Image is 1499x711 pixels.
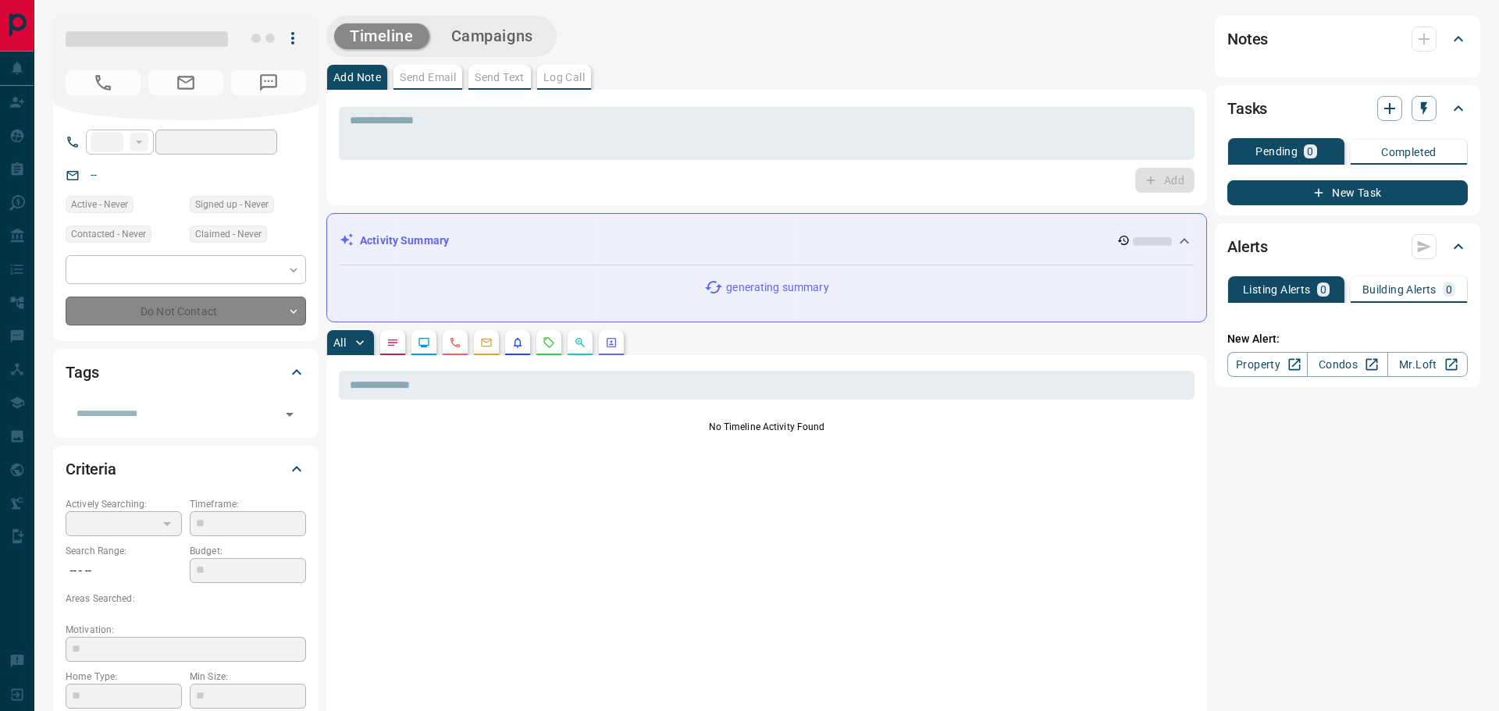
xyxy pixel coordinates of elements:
span: Active - Never [71,197,128,212]
button: Open [279,403,301,425]
div: Notes [1227,20,1468,58]
h2: Tasks [1227,96,1267,121]
p: Building Alerts [1362,284,1437,295]
p: Listing Alerts [1243,284,1311,295]
svg: Opportunities [574,336,586,349]
p: Completed [1381,147,1437,158]
svg: Lead Browsing Activity [418,336,430,349]
p: Budget: [190,544,306,558]
div: Tasks [1227,90,1468,127]
p: No Timeline Activity Found [339,420,1195,434]
a: Condos [1307,352,1387,377]
div: Do Not Contact [66,297,306,325]
svg: Agent Actions [605,336,618,349]
p: Timeframe: [190,497,306,511]
span: No Number [66,70,141,95]
div: Tags [66,354,306,391]
span: No Email [148,70,223,95]
p: 0 [1446,284,1452,295]
div: Activity Summary [340,226,1194,255]
p: Search Range: [66,544,182,558]
p: Areas Searched: [66,592,306,606]
button: Campaigns [436,23,549,49]
a: -- [91,169,97,181]
h2: Notes [1227,27,1268,52]
span: Contacted - Never [71,226,146,242]
h2: Tags [66,360,98,385]
svg: Calls [449,336,461,349]
span: No Number [231,70,306,95]
p: Min Size: [190,670,306,684]
p: Activity Summary [360,233,449,249]
h2: Alerts [1227,234,1268,259]
p: Pending [1255,146,1298,157]
p: Actively Searching: [66,497,182,511]
h2: Criteria [66,457,116,482]
p: -- - -- [66,558,182,584]
button: Timeline [334,23,429,49]
span: Claimed - Never [195,226,262,242]
span: Signed up - Never [195,197,269,212]
svg: Notes [386,336,399,349]
p: Add Note [333,72,381,83]
svg: Emails [480,336,493,349]
p: New Alert: [1227,331,1468,347]
a: Mr.Loft [1387,352,1468,377]
p: generating summary [726,279,828,296]
button: New Task [1227,180,1468,205]
div: Alerts [1227,228,1468,265]
svg: Requests [543,336,555,349]
p: Motivation: [66,623,306,637]
p: All [333,337,346,348]
a: Property [1227,352,1308,377]
p: 0 [1307,146,1313,157]
p: Home Type: [66,670,182,684]
svg: Listing Alerts [511,336,524,349]
p: 0 [1320,284,1326,295]
div: Criteria [66,450,306,488]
